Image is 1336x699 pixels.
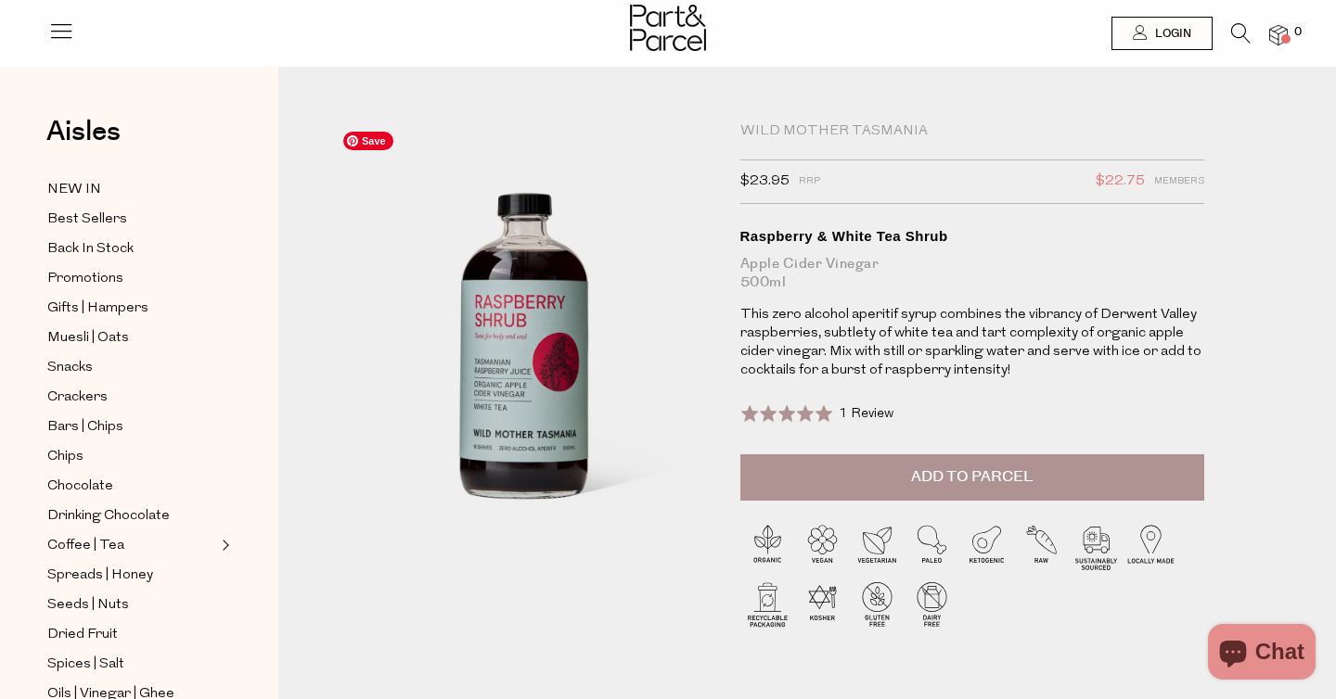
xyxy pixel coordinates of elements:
a: Drinking Chocolate [47,504,216,527]
a: Crackers [47,386,216,409]
img: P_P-ICONS-Live_Bec_V11_Recyclable_Packaging.svg [740,577,795,631]
button: Expand/Collapse Coffee | Tea [217,534,230,556]
span: Chocolate [47,476,113,498]
p: This zero alcohol aperitif syrup combines the vibrancy of Derwent Valley raspberries, subtlety of... [740,306,1204,380]
span: $23.95 [740,170,790,194]
span: Drinking Chocolate [47,505,170,527]
a: NEW IN [47,178,216,201]
span: Save [343,132,393,150]
a: Aisles [46,118,121,164]
span: Dried Fruit [47,624,118,646]
img: P_P-ICONS-Live_Bec_V11_Locally_Made_2.svg [1124,519,1178,574]
img: P_P-ICONS-Live_Bec_V11_Paleo.svg [905,519,959,574]
img: P_P-ICONS-Live_Bec_V11_Sustainable_Sourced.svg [1069,519,1124,574]
span: Gifts | Hampers [47,298,148,320]
div: Raspberry & White Tea Shrub [740,227,1204,246]
a: Dried Fruit [47,623,216,646]
span: 1 Review [839,407,893,421]
span: Add to Parcel [911,466,1033,488]
span: $22.75 [1096,170,1145,194]
a: Promotions [47,267,216,290]
span: Spreads | Honey [47,565,153,587]
span: Aisles [46,111,121,152]
inbox-online-store-chat: Shopify online store chat [1202,624,1321,684]
img: Raspberry & White Tea Shrub [334,122,713,595]
img: P_P-ICONS-Live_Bec_V11_Organic.svg [740,519,795,574]
img: P_P-ICONS-Live_Bec_V11_Kosher.svg [795,577,850,631]
div: Wild Mother Tasmania [740,122,1204,141]
a: Gifts | Hampers [47,297,216,320]
img: Part&Parcel [630,5,706,51]
span: Coffee | Tea [47,535,124,557]
a: Seeds | Nuts [47,593,216,616]
img: P_P-ICONS-Live_Bec_V11_Gluten_Free.svg [850,577,905,631]
a: Chocolate [47,475,216,498]
span: Chips [47,446,83,468]
a: Snacks [47,356,216,379]
span: RRP [799,170,820,194]
img: P_P-ICONS-Live_Bec_V11_Ketogenic.svg [959,519,1014,574]
img: P_P-ICONS-Live_Bec_V11_Dairy_Free.svg [905,577,959,631]
img: P_P-ICONS-Live_Bec_V11_Vegan.svg [795,519,850,574]
a: Spices | Salt [47,653,216,676]
a: Best Sellers [47,208,216,231]
a: Bars | Chips [47,415,216,438]
div: Apple Cider Vinegar 500ml [740,255,1204,292]
span: Muesli | Oats [47,327,129,349]
span: Login [1150,26,1191,42]
img: P_P-ICONS-Live_Bec_V11_Vegetarian.svg [850,519,905,574]
span: Bars | Chips [47,416,123,438]
span: Seeds | Nuts [47,594,129,616]
span: Back In Stock [47,238,134,261]
a: Chips [47,445,216,468]
span: Members [1154,170,1204,194]
a: Back In Stock [47,237,216,261]
a: Coffee | Tea [47,534,216,557]
a: Login [1111,17,1213,50]
span: Spices | Salt [47,654,124,676]
span: Promotions [47,268,123,290]
a: Spreads | Honey [47,564,216,587]
a: Muesli | Oats [47,326,216,349]
img: P_P-ICONS-Live_Bec_V11_Raw.svg [1014,519,1069,574]
span: NEW IN [47,179,101,201]
button: Add to Parcel [740,454,1204,501]
span: 0 [1290,24,1306,41]
span: Snacks [47,357,93,379]
span: Best Sellers [47,209,127,231]
span: Crackers [47,387,108,409]
a: 0 [1269,25,1288,44]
